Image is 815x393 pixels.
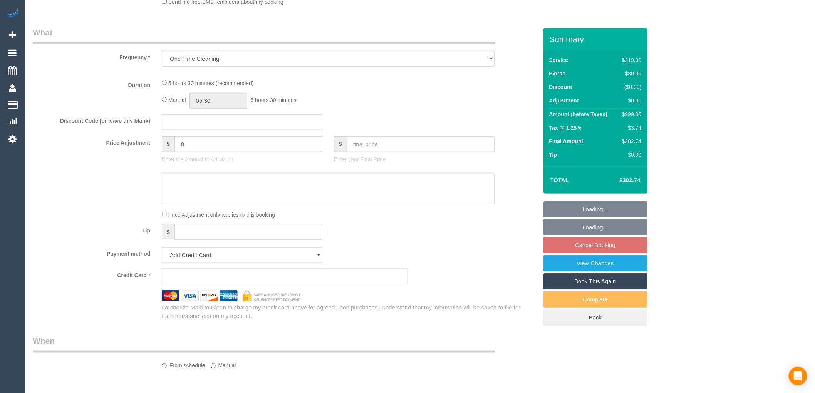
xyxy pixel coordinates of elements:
[334,156,495,163] p: Enter your Final Price
[619,137,641,145] div: $302.74
[789,367,807,385] div: Open Intercom Messenger
[549,70,566,77] label: Extras
[5,8,20,18] img: Automaid Logo
[619,151,641,159] div: $0.00
[619,124,641,132] div: $3.74
[27,247,156,258] label: Payment method
[543,309,647,326] a: Back
[619,70,641,77] div: $80.00
[156,290,307,301] img: credit cards
[550,177,569,183] strong: Total
[543,273,647,289] a: Book This Again
[27,51,156,61] label: Frequency *
[211,363,216,368] input: Manual
[549,124,582,132] label: Tax @ 1.25%
[334,136,347,152] span: $
[33,27,495,44] legend: What
[168,80,254,86] span: 5 hours 30 minutes (recommended)
[27,224,156,234] label: Tip
[33,335,495,353] legend: When
[549,137,584,145] label: Final Amount
[211,359,236,370] label: Manual
[162,136,174,152] span: $
[550,35,644,43] h3: Summary
[619,110,641,118] div: $299.00
[619,97,641,104] div: $0.00
[168,273,402,280] iframe: Secure card payment input frame
[549,110,607,118] label: Amount (before Taxes)
[251,97,297,103] span: 5 hours 30 minutes
[549,83,572,91] label: Discount
[619,83,641,91] div: ($0.00)
[168,211,275,217] span: Price Adjustment only applies to this booking
[162,359,205,370] label: From schedule
[156,303,543,320] div: I authorize Maid to Clean to charge my credit card above for agreed upon purchases.
[549,56,568,64] label: Service
[27,136,156,147] label: Price Adjustment
[27,114,156,125] label: Discount Code (or leave this blank)
[543,255,647,271] a: View Changes
[162,156,322,163] p: Enter the Amount to Adjust, or
[162,304,520,319] span: I understand that my information will be saved to file for further transactions on my account.
[549,97,579,104] label: Adjustment
[549,151,557,159] label: Tip
[619,56,641,64] div: $219.00
[347,136,495,152] input: final price
[596,177,640,184] h4: $302.74
[27,269,156,279] label: Credit Card *
[162,224,174,240] span: $
[168,97,186,103] span: Manual
[162,363,167,368] input: From schedule
[27,79,156,89] label: Duration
